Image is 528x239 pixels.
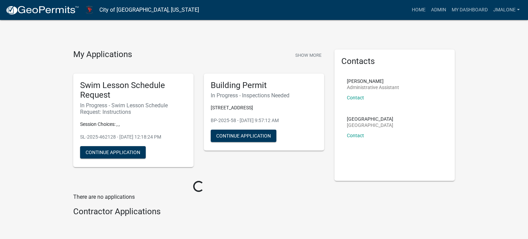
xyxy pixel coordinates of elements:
[409,3,428,17] a: Home
[211,92,317,99] h6: In Progress - Inspections Needed
[80,133,187,141] p: SL-2025-462128 - [DATE] 12:18:24 PM
[211,130,276,142] button: Continue Application
[80,80,187,100] h5: Swim Lesson Schedule Request
[80,146,146,159] button: Continue Application
[449,3,491,17] a: My Dashboard
[73,50,132,60] h4: My Applications
[73,207,324,219] wm-workflow-list-section: Contractor Applications
[99,4,199,16] a: City of [GEOGRAPHIC_DATA], [US_STATE]
[491,3,522,17] a: JMalone
[80,102,187,115] h6: In Progress - Swim Lesson Schedule Request: Instructions
[347,79,399,84] p: [PERSON_NAME]
[347,133,364,138] a: Contact
[347,85,399,90] p: Administrative Assistant
[73,193,324,201] p: There are no applications
[347,123,393,128] p: [GEOGRAPHIC_DATA]
[80,121,187,128] p: Session Choices: , ,
[211,104,317,111] p: [STREET_ADDRESS]
[211,117,317,124] p: BP-2025-58 - [DATE] 9:57:12 AM
[347,117,393,121] p: [GEOGRAPHIC_DATA]
[341,56,448,66] h5: Contacts
[211,80,317,90] h5: Building Permit
[293,50,324,61] button: Show More
[428,3,449,17] a: Admin
[347,95,364,100] a: Contact
[85,5,94,14] img: City of Harlan, Iowa
[73,207,324,217] h4: Contractor Applications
